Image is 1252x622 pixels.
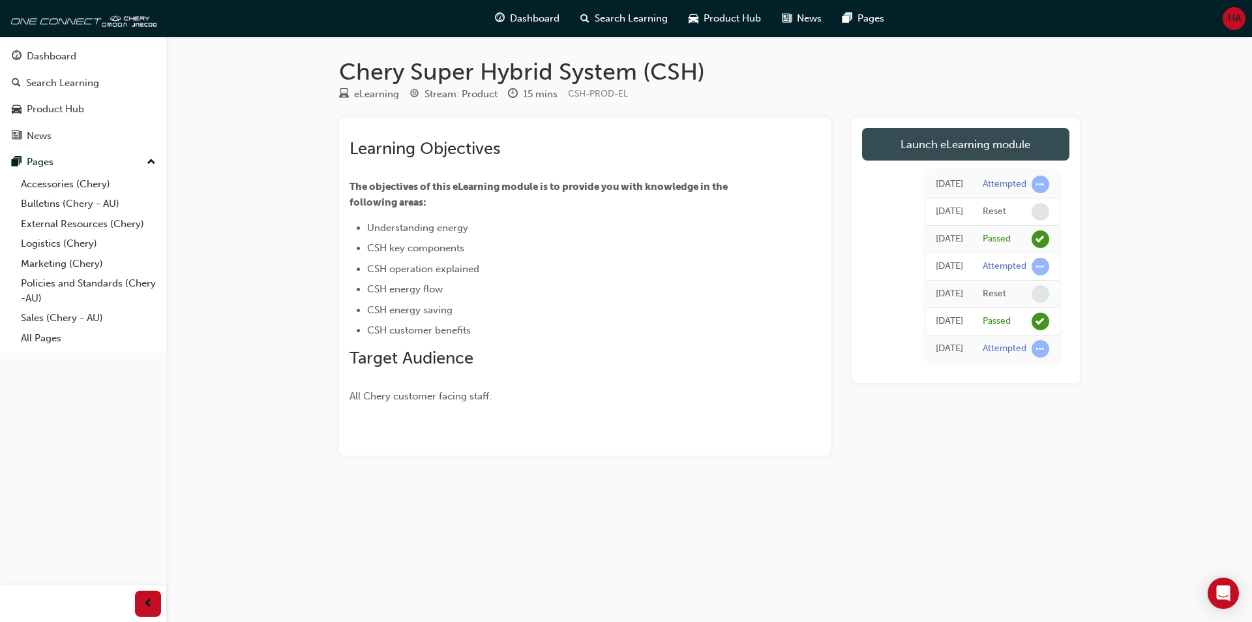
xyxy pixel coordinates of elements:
[16,328,161,349] a: All Pages
[16,273,161,308] a: Policies and Standards (Chery -AU)
[354,87,399,102] div: eLearning
[782,10,792,27] span: news-icon
[350,390,492,402] span: All Chery customer facing staff.
[27,155,53,170] div: Pages
[27,102,84,117] div: Product Hub
[350,138,500,159] span: Learning Objectives
[7,5,156,31] img: oneconnect
[16,234,161,254] a: Logistics (Chery)
[147,154,156,171] span: up-icon
[983,343,1026,355] div: Attempted
[12,104,22,116] span: car-icon
[595,11,668,26] span: Search Learning
[339,89,349,101] span: learningResourceType_ELEARNING-icon
[5,71,161,95] a: Search Learning
[1032,340,1049,358] span: learningRecordVerb_ATTEMPT-icon
[339,86,399,102] div: Type
[410,86,498,102] div: Stream
[350,181,730,208] span: The objectives of this eLearning module is to provide you with knowledge in the following areas:
[5,42,161,150] button: DashboardSearch LearningProduct HubNews
[983,206,1006,218] div: Reset
[983,288,1006,300] div: Reset
[339,57,1080,86] h1: Chery Super Hybrid System (CSH)
[862,128,1069,161] a: Launch eLearning module
[12,131,22,142] span: news-icon
[12,157,22,168] span: pages-icon
[580,10,589,27] span: search-icon
[16,214,161,234] a: External Resources (Chery)
[678,5,771,32] a: car-iconProduct Hub
[936,232,963,247] div: Thu Jul 10 2025 08:23:22 GMT+1000 (Australian Eastern Standard Time)
[16,174,161,194] a: Accessories (Chery)
[1032,230,1049,248] span: learningRecordVerb_PASS-icon
[495,10,505,27] span: guage-icon
[508,89,518,101] span: clock-icon
[5,97,161,121] a: Product Hub
[350,348,473,368] span: Target Audience
[857,11,884,26] span: Pages
[5,124,161,148] a: News
[842,10,852,27] span: pages-icon
[936,177,963,192] div: Thu Jul 10 2025 11:01:09 GMT+1000 (Australian Eastern Standard Time)
[1223,7,1245,30] button: HA
[367,222,468,234] span: Understanding energy
[510,11,559,26] span: Dashboard
[1032,176,1049,193] span: learningRecordVerb_ATTEMPT-icon
[1032,203,1049,221] span: learningRecordVerb_NONE-icon
[983,178,1026,191] div: Attempted
[5,150,161,174] button: Pages
[797,11,822,26] span: News
[936,314,963,329] div: Tue Jul 08 2025 14:12:23 GMT+1000 (Australian Eastern Standard Time)
[568,88,628,99] span: Learning resource code
[983,233,1011,245] div: Passed
[5,44,161,69] a: Dashboard
[1208,578,1239,609] div: Open Intercom Messenger
[367,283,443,295] span: CSH energy flow
[936,341,963,356] div: Tue Jul 08 2025 13:56:44 GMT+1000 (Australian Eastern Standard Time)
[12,51,22,63] span: guage-icon
[689,10,698,27] span: car-icon
[983,315,1011,328] div: Passed
[936,287,963,302] div: Wed Jul 09 2025 17:12:22 GMT+1000 (Australian Eastern Standard Time)
[367,263,479,275] span: CSH operation explained
[570,5,678,32] a: search-iconSearch Learning
[367,242,464,254] span: CSH key components
[936,259,963,274] div: Wed Jul 09 2025 17:12:23 GMT+1000 (Australian Eastern Standard Time)
[410,89,419,101] span: target-icon
[16,194,161,214] a: Bulletins (Chery - AU)
[936,204,963,219] div: Thu Jul 10 2025 11:01:08 GMT+1000 (Australian Eastern Standard Time)
[523,87,558,102] div: 15 mins
[16,308,161,328] a: Sales (Chery - AU)
[143,596,153,612] span: prev-icon
[1228,11,1241,26] span: HA
[771,5,832,32] a: news-iconNews
[832,5,895,32] a: pages-iconPages
[367,324,471,336] span: CSH customer benefits
[1032,313,1049,330] span: learningRecordVerb_PASS-icon
[983,260,1026,273] div: Attempted
[484,5,570,32] a: guage-iconDashboard
[704,11,761,26] span: Product Hub
[1032,285,1049,303] span: learningRecordVerb_NONE-icon
[27,49,76,64] div: Dashboard
[27,129,52,144] div: News
[508,86,558,102] div: Duration
[26,76,99,91] div: Search Learning
[425,87,498,102] div: Stream: Product
[16,254,161,274] a: Marketing (Chery)
[367,304,453,316] span: CSH energy saving
[12,78,21,89] span: search-icon
[1032,258,1049,275] span: learningRecordVerb_ATTEMPT-icon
